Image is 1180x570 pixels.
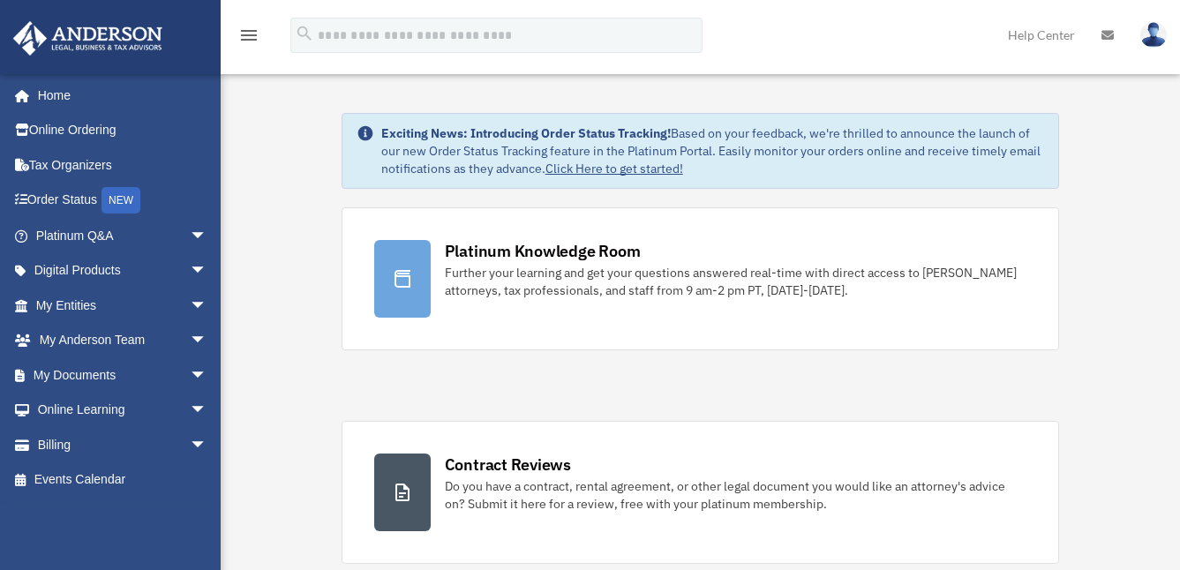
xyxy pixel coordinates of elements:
i: menu [238,25,259,46]
a: Online Ordering [12,113,234,148]
a: Online Learningarrow_drop_down [12,393,234,428]
div: Do you have a contract, rental agreement, or other legal document you would like an attorney's ad... [445,477,1027,513]
a: Billingarrow_drop_down [12,427,234,462]
a: Tax Organizers [12,147,234,183]
span: arrow_drop_down [190,427,225,463]
div: Contract Reviews [445,454,571,476]
a: Platinum Knowledge Room Further your learning and get your questions answered real-time with dire... [342,207,1060,350]
span: arrow_drop_down [190,218,225,254]
div: NEW [101,187,140,214]
div: Platinum Knowledge Room [445,240,641,262]
img: User Pic [1140,22,1167,48]
a: menu [238,31,259,46]
span: arrow_drop_down [190,323,225,359]
strong: Exciting News: Introducing Order Status Tracking! [381,125,671,141]
a: Order StatusNEW [12,183,234,219]
div: Based on your feedback, we're thrilled to announce the launch of our new Order Status Tracking fe... [381,124,1045,177]
span: arrow_drop_down [190,357,225,394]
a: Contract Reviews Do you have a contract, rental agreement, or other legal document you would like... [342,421,1060,564]
a: My Anderson Teamarrow_drop_down [12,323,234,358]
span: arrow_drop_down [190,253,225,289]
a: Platinum Q&Aarrow_drop_down [12,218,234,253]
i: search [295,24,314,43]
a: Events Calendar [12,462,234,498]
span: arrow_drop_down [190,393,225,429]
span: arrow_drop_down [190,288,225,324]
a: My Documentsarrow_drop_down [12,357,234,393]
img: Anderson Advisors Platinum Portal [8,21,168,56]
a: Digital Productsarrow_drop_down [12,253,234,289]
a: Click Here to get started! [545,161,683,176]
a: My Entitiesarrow_drop_down [12,288,234,323]
div: Further your learning and get your questions answered real-time with direct access to [PERSON_NAM... [445,264,1027,299]
a: Home [12,78,225,113]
